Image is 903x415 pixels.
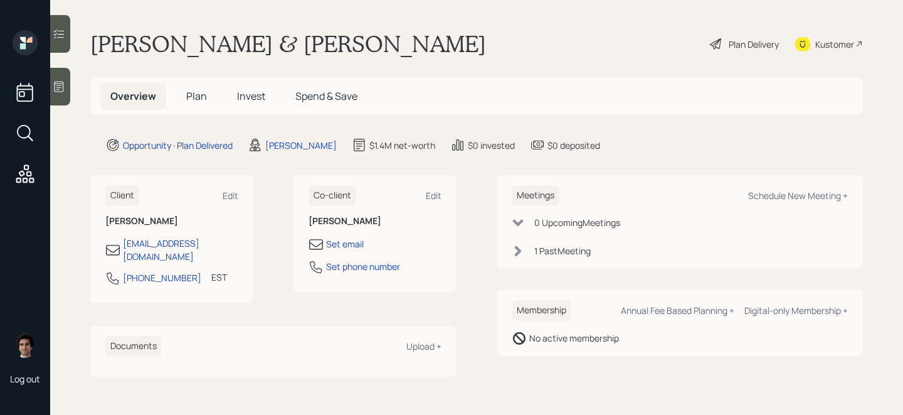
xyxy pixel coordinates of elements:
div: 1 Past Meeting [534,244,591,257]
div: [PERSON_NAME] [265,139,337,152]
div: Set phone number [326,260,400,273]
img: harrison-schaefer-headshot-2.png [13,333,38,358]
div: Edit [223,190,238,202]
h6: Documents [105,336,162,357]
div: Digital-only Membership + [744,305,848,316]
div: Kustomer [815,38,854,51]
div: [PHONE_NUMBER] [123,271,201,284]
div: EST [211,271,227,284]
div: 0 Upcoming Meeting s [534,216,620,229]
span: Spend & Save [295,89,357,103]
div: Annual Fee Based Planning + [621,305,734,316]
h6: Client [105,185,139,206]
div: Set email [326,237,364,251]
div: Upload + [406,340,441,352]
span: Plan [186,89,207,103]
div: Schedule New Meeting + [748,190,848,202]
div: $0 deposited [547,139,600,152]
span: Invest [237,89,265,103]
div: No active membership [529,331,619,345]
div: [EMAIL_ADDRESS][DOMAIN_NAME] [123,237,238,263]
span: Overview [110,89,156,103]
h6: [PERSON_NAME] [309,216,441,227]
div: $0 invested [468,139,515,152]
h6: Membership [512,300,571,321]
h6: Meetings [512,185,559,206]
h6: Co-client [309,185,356,206]
div: Edit [426,190,441,202]
h6: [PERSON_NAME] [105,216,238,227]
div: Opportunity · Plan Delivered [123,139,233,152]
h1: [PERSON_NAME] & [PERSON_NAME] [90,30,486,58]
div: $1.4M net-worth [369,139,435,152]
div: Plan Delivery [729,38,779,51]
div: Log out [10,373,40,385]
